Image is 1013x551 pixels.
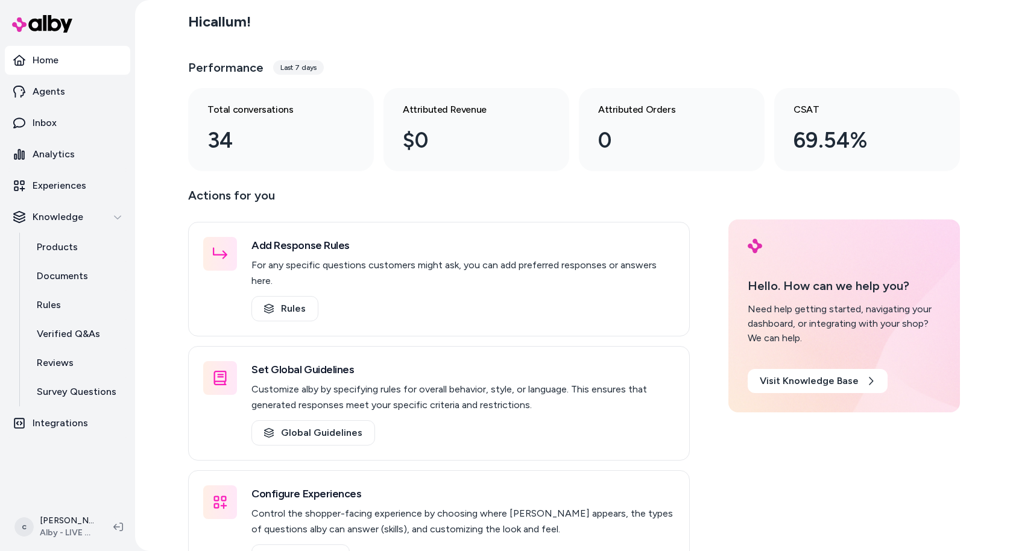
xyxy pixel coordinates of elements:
p: For any specific questions customers might ask, you can add preferred responses or answers here. [251,257,675,289]
p: Experiences [33,178,86,193]
img: alby Logo [748,239,762,253]
p: Actions for you [188,186,690,215]
p: Knowledge [33,210,83,224]
a: Documents [25,262,130,291]
p: Integrations [33,416,88,430]
a: Home [5,46,130,75]
div: 34 [207,124,335,157]
span: c [14,517,34,537]
p: Agents [33,84,65,99]
a: Agents [5,77,130,106]
a: Analytics [5,140,130,169]
p: Inbox [33,116,57,130]
p: Reviews [37,356,74,370]
a: Reviews [25,348,130,377]
p: Analytics [33,147,75,162]
p: Rules [37,298,61,312]
h3: Set Global Guidelines [251,361,675,378]
a: Global Guidelines [251,420,375,446]
a: Rules [251,296,318,321]
h3: Total conversations [207,102,335,117]
h3: Attributed Orders [598,102,726,117]
a: Visit Knowledge Base [748,369,888,393]
a: Total conversations 34 [188,88,374,171]
div: Need help getting started, navigating your dashboard, or integrating with your shop? We can help. [748,302,941,345]
button: c[PERSON_NAME]Alby - LIVE on [DOMAIN_NAME] [7,508,104,546]
a: Integrations [5,409,130,438]
p: [PERSON_NAME] [40,515,94,527]
h3: Attributed Revenue [403,102,531,117]
a: Attributed Orders 0 [579,88,765,171]
div: 69.54% [794,124,921,157]
p: Home [33,53,58,68]
p: Survey Questions [37,385,116,399]
span: Alby - LIVE on [DOMAIN_NAME] [40,527,94,539]
button: Knowledge [5,203,130,231]
a: Rules [25,291,130,320]
p: Hello. How can we help you? [748,277,941,295]
p: Control the shopper-facing experience by choosing where [PERSON_NAME] appears, the types of quest... [251,506,675,537]
a: Attributed Revenue $0 [383,88,569,171]
img: alby Logo [12,15,72,33]
div: 0 [598,124,726,157]
a: Survey Questions [25,377,130,406]
a: Inbox [5,109,130,137]
p: Customize alby by specifying rules for overall behavior, style, or language. This ensures that ge... [251,382,675,413]
p: Documents [37,269,88,283]
h3: CSAT [794,102,921,117]
h3: Configure Experiences [251,485,675,502]
p: Products [37,240,78,254]
h3: Add Response Rules [251,237,675,254]
h3: Performance [188,59,264,76]
a: Experiences [5,171,130,200]
div: Last 7 days [273,60,324,75]
a: Products [25,233,130,262]
a: Verified Q&As [25,320,130,348]
a: CSAT 69.54% [774,88,960,171]
div: $0 [403,124,531,157]
p: Verified Q&As [37,327,100,341]
h2: Hi callum ! [188,13,251,31]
